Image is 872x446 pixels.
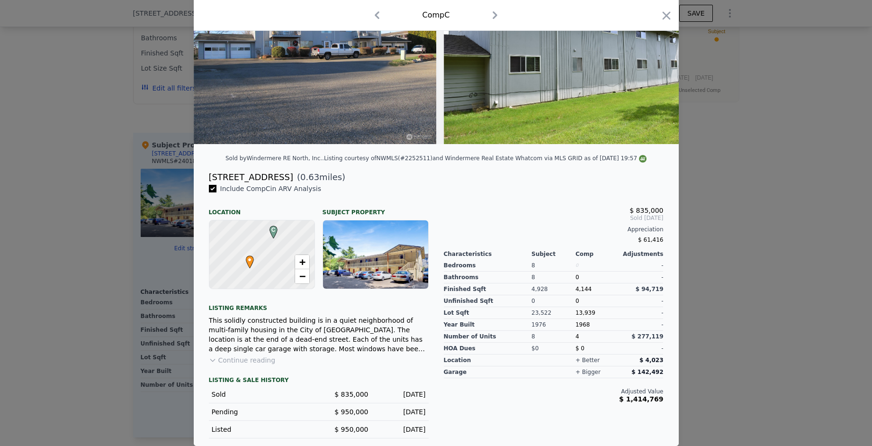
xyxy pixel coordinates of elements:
span: $ 4,023 [639,357,663,364]
div: 0 [575,260,620,272]
div: Characteristics [444,250,532,258]
div: Bathrooms [444,272,532,283]
a: Zoom in [295,255,309,269]
div: Appreciation [444,226,664,233]
span: $ 142,492 [631,369,663,375]
div: C [267,226,273,231]
img: NWMLS Logo [639,155,647,163]
div: + better [575,356,600,364]
span: − [299,270,305,282]
div: - [620,295,664,307]
div: - [620,260,664,272]
div: $0 [531,343,575,355]
span: $ 94,719 [636,286,664,292]
div: + bigger [575,368,601,376]
div: HOA Dues [444,343,532,355]
div: Finished Sqft [444,283,532,295]
div: 8 [531,260,575,272]
span: $ 277,119 [631,333,663,340]
div: • [243,255,249,261]
span: • [243,253,256,267]
span: $ 61,416 [638,237,663,243]
div: Lot Sqft [444,307,532,319]
div: [DATE] [376,425,426,434]
div: Unfinished Sqft [444,295,532,307]
div: Sold by Windermere RE North, Inc. . [225,155,324,162]
div: Listing courtesy of NWMLS (#2252511) and Windermere Real Estate Whatcom via MLS GRID as of [DATE]... [324,155,647,162]
div: Comp C [423,9,450,21]
div: Subject Property [323,201,429,216]
div: 0 [575,272,620,283]
div: LISTING & SALE HISTORY [209,376,429,386]
span: Sold [DATE] [444,214,664,222]
div: Number of Units [444,331,532,343]
span: 0.63 [300,172,319,182]
span: 0 [575,298,579,304]
span: $ 1,414,769 [619,395,663,403]
button: Continue reading [209,355,276,365]
a: Zoom out [295,269,309,283]
div: 4 [575,331,620,343]
span: $ 0 [575,345,584,352]
span: C [267,226,280,234]
span: ( miles) [293,171,345,184]
div: Comp [575,250,620,258]
span: $ 950,000 [334,426,368,433]
span: $ 835,000 [629,207,663,214]
div: Sold [212,390,311,399]
div: [STREET_ADDRESS] [209,171,293,184]
span: $ 835,000 [334,391,368,398]
div: 8 [531,272,575,283]
div: 0 [531,295,575,307]
div: Adjusted Value [444,388,664,395]
div: garage [444,366,532,378]
div: Location [209,201,315,216]
div: location [444,355,532,366]
span: $ 950,000 [334,408,368,416]
div: 1968 [575,319,620,331]
div: [DATE] [376,390,426,399]
span: 13,939 [575,309,595,316]
div: - [620,307,664,319]
div: - [620,343,664,355]
span: + [299,256,305,268]
div: Listed [212,425,311,434]
div: [DATE] [376,407,426,417]
div: 1976 [531,319,575,331]
div: Subject [531,250,575,258]
div: Listing remarks [209,297,429,312]
div: 23,522 [531,307,575,319]
span: 4,144 [575,286,592,292]
div: Pending [212,407,311,417]
div: Adjustments [620,250,664,258]
div: Bedrooms [444,260,532,272]
span: Include Comp C in ARV Analysis [216,185,325,192]
div: 4,928 [531,283,575,295]
div: 8 [531,331,575,343]
div: - [620,319,664,331]
div: Year Built [444,319,532,331]
div: - [620,272,664,283]
div: This solidly constructed building is in a quiet neighborhood of multi-family housing in the City ... [209,316,429,354]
